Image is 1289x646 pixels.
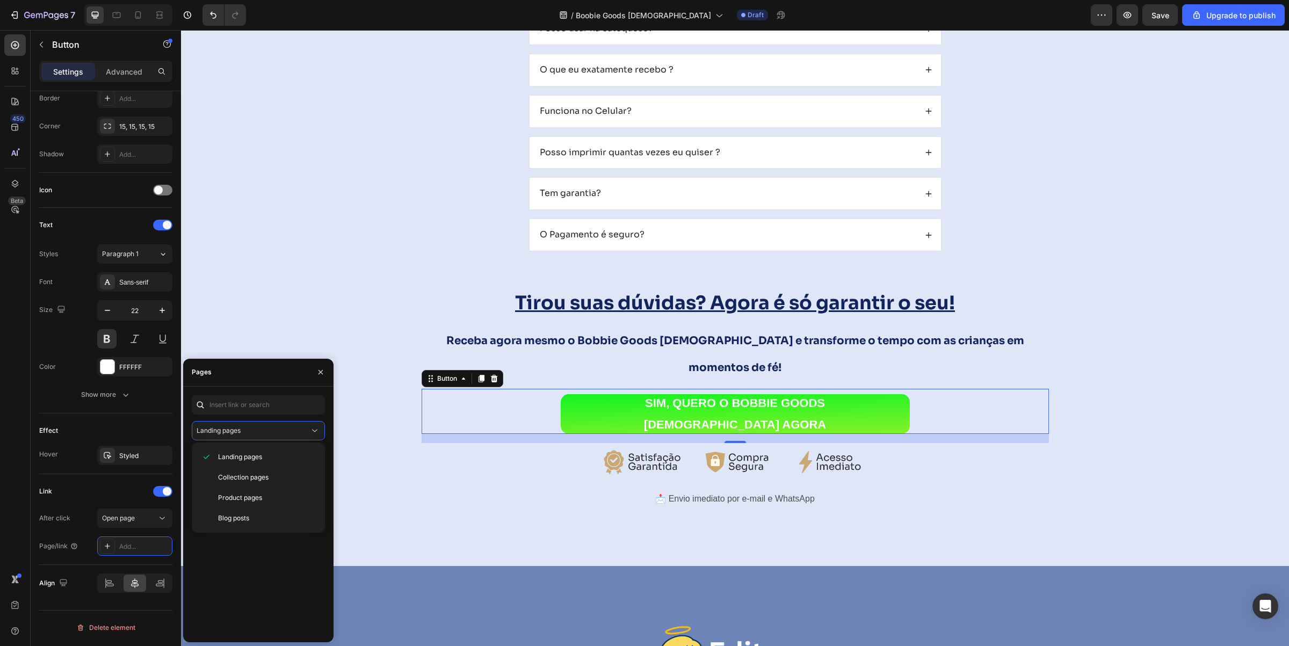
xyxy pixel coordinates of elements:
[197,426,241,434] span: Landing pages
[70,9,75,21] p: 7
[1191,10,1276,21] div: Upgrade to publish
[576,10,711,21] span: Boobie Goods [DEMOGRAPHIC_DATA]
[39,576,70,591] div: Align
[39,121,61,131] div: Corner
[119,122,170,132] div: 15, 15, 15, 15
[39,513,70,523] div: After click
[53,66,83,77] p: Settings
[39,185,52,195] div: Icon
[52,38,143,51] p: Button
[39,426,58,435] div: Effect
[218,452,262,462] span: Landing pages
[39,220,53,230] div: Text
[265,304,843,345] strong: Receba agora mesmo o Bobbie Goods [DEMOGRAPHIC_DATA] e transforme o tempo com as crianças em mome...
[399,362,710,405] p: SIM, QUERO O BOBBIE GOODS [DEMOGRAPHIC_DATA] AGORA
[39,541,78,551] div: Page/link
[81,389,131,400] div: Show more
[571,10,574,21] span: /
[4,4,80,26] button: 7
[380,364,729,404] button: <p>SIM, QUERO O BOBBIE GOODS CATÓLICO AGORA</p>
[218,473,269,482] span: Collection pages
[102,514,135,522] span: Open page
[102,249,139,259] span: Paragraph 1
[39,277,53,287] div: Font
[76,621,135,634] div: Delete element
[334,261,774,285] u: Tirou suas dúvidas? Agora é só garantir o seu!
[359,76,451,87] p: Funciona no Celular?
[218,513,249,523] span: Blog posts
[218,493,262,503] span: Product pages
[97,244,172,264] button: Paragraph 1
[242,461,867,477] p: 📩 Envio imediato por e-mail e WhatsApp
[119,451,170,461] div: Styled
[39,449,58,459] div: Hover
[106,66,142,77] p: Advanced
[39,487,52,496] div: Link
[192,367,212,377] div: Pages
[181,30,1289,646] iframe: Design area
[359,199,464,211] p: O Pagamento é seguro?
[10,114,26,123] div: 450
[119,278,170,287] div: Sans-serif
[119,362,170,372] div: FFFFFF
[202,4,246,26] div: Undo/Redo
[97,509,172,528] button: Open page
[254,344,278,353] div: Button
[359,158,420,169] p: Tem garantia?
[119,94,170,104] div: Add...
[1252,593,1278,619] div: Open Intercom Messenger
[39,93,60,103] div: Border
[39,303,68,317] div: Size
[119,150,170,159] div: Add...
[1142,4,1178,26] button: Save
[39,149,64,159] div: Shadow
[8,197,26,205] div: Beta
[39,385,172,404] button: Show more
[359,34,493,46] p: O que eu exatamente recebo ?
[1152,11,1169,20] span: Save
[359,117,539,128] p: Posso imprimir quantas vezes eu quiser ?
[402,413,707,451] img: gempages_576765166415250171-de905591-ce5e-4e5c-a438-2136e671dc7a.webp
[192,421,325,440] button: Landing pages
[1182,4,1285,26] button: Upgrade to publish
[192,395,325,415] input: Insert link or search
[39,619,172,636] button: Delete element
[39,249,58,259] div: Styles
[748,10,764,20] span: Draft
[39,362,56,372] div: Color
[119,542,170,551] div: Add...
